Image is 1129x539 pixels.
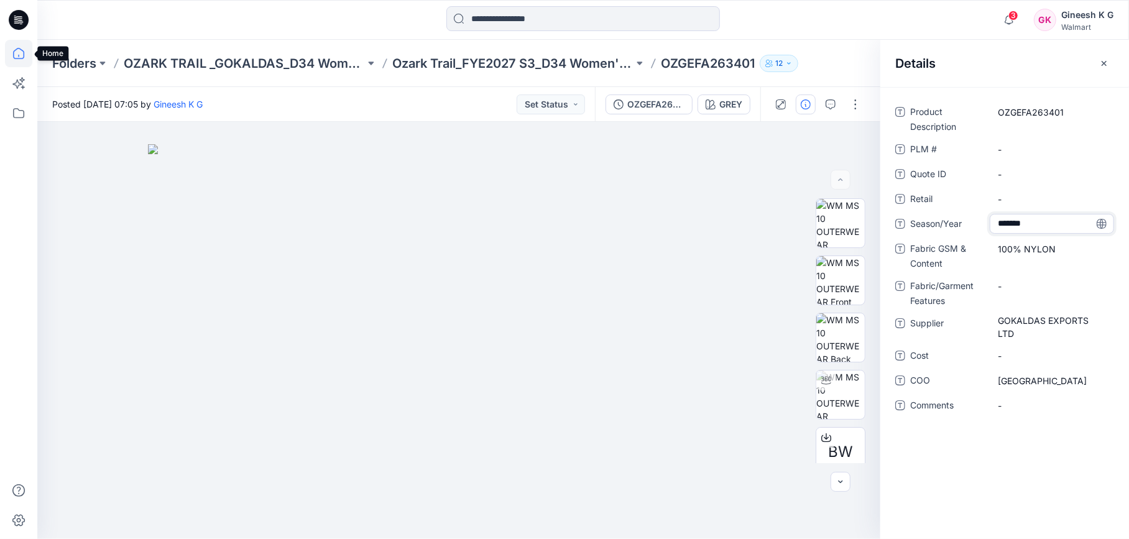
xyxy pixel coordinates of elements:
p: OZGEFA263401 [661,55,755,72]
p: 12 [775,57,783,70]
img: WM MS 10 OUTERWEAR Back wo Avatar [816,313,865,362]
span: GOKALDAS EXPORTS LTD [998,314,1106,340]
button: Details [796,94,816,114]
span: BW [828,441,853,463]
a: Gineesh K G [154,99,203,109]
img: WM MS 10 OUTERWEAR Colorway wo Avatar [816,199,865,247]
a: Folders [52,55,96,72]
button: 12 [760,55,798,72]
img: WM MS 10 OUTERWEAR Front wo Avatar [816,256,865,305]
span: Product Description [910,104,985,134]
span: Fabric/Garment Features [910,279,985,308]
div: GREY [719,98,742,111]
span: Posted [DATE] 07:05 by [52,98,203,111]
div: Gineesh K G [1061,7,1113,22]
span: - [998,193,1106,206]
span: Quote ID [910,167,985,184]
span: Comments [910,398,985,415]
span: COO [910,373,985,390]
a: OZARK TRAIL _GOKALDAS_D34 Womens [124,55,365,72]
div: GK [1034,9,1056,31]
button: GREY [698,94,750,114]
span: Supplier [910,316,985,341]
div: OZGEFA263401 [627,98,684,111]
button: OZGEFA263401 [606,94,693,114]
span: 3 [1008,11,1018,21]
span: - [998,399,1106,412]
a: Ozark Trail_FYE2027 S3_D34 Women's Outdoor - Gokaldas [392,55,634,72]
span: - [998,168,1106,181]
span: PLM # [910,142,985,159]
span: Fabric GSM & Content [910,241,985,271]
span: - [998,143,1106,156]
span: OZGEFA263401 [998,106,1106,119]
span: Season/Year [910,216,985,234]
span: - [998,349,1106,362]
div: Walmart [1061,22,1113,32]
span: - [998,280,1106,293]
h2: Details [895,56,936,71]
img: WM MS 10 OUTERWEAR Turntable with Avatar [816,371,865,419]
span: INDIA [998,374,1106,387]
span: Cost [910,348,985,366]
span: 100% NYLON [998,242,1106,256]
span: Retail [910,191,985,209]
